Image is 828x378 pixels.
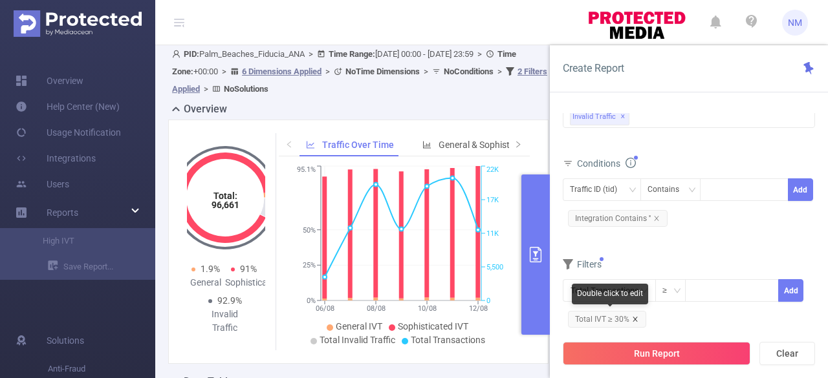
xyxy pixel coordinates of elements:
i: icon: down [673,287,681,296]
tspan: 10/08 [417,304,436,313]
i: icon: close [653,215,660,222]
b: No Conditions [444,67,494,76]
tspan: 17K [486,196,499,204]
div: Contains [648,179,688,200]
tspan: 06/08 [315,304,334,313]
i: icon: bar-chart [422,140,431,149]
span: Total Transactions [411,335,485,345]
span: NM [788,10,802,36]
h2: Overview [184,101,227,117]
span: General IVT [336,321,382,331]
tspan: 95.1% [297,166,316,174]
span: > [218,67,230,76]
span: 92.9% [217,295,242,306]
i: icon: left [285,140,293,148]
button: Add [788,178,813,201]
u: 6 Dimensions Applied [242,67,321,76]
a: Usage Notification [16,120,121,145]
span: Palm_Beaches_Fiducia_ANA [DATE] 00:00 - [DATE] 23:59 +00:00 [172,49,547,94]
span: Traffic Over Time [322,140,394,150]
tspan: 0% [307,297,316,305]
span: > [305,49,317,59]
b: Time Range: [329,49,375,59]
i: icon: line-chart [306,140,315,149]
span: 1.9% [201,264,220,274]
tspan: 96,661 [211,200,239,210]
button: Clear [759,342,815,365]
span: Sophisticated IVT [398,321,468,331]
span: > [420,67,432,76]
i: icon: down [629,186,637,195]
tspan: 0 [486,297,490,305]
span: > [200,84,212,94]
div: Sophisticated [225,276,263,289]
div: Invalid Traffic [206,308,244,335]
b: PID: [184,49,199,59]
i: icon: right [514,140,522,148]
tspan: 25% [303,261,316,269]
i: icon: down [688,186,696,195]
tspan: Total: [213,191,237,201]
b: No Time Dimensions [345,67,420,76]
a: Integrations [16,145,96,171]
a: Users [16,171,69,197]
span: ✕ [620,109,626,125]
span: Reports [47,207,78,218]
tspan: 5,500 [486,263,503,271]
i: icon: close [632,316,638,322]
span: > [321,67,334,76]
div: Traffic ID (tid) [570,179,626,200]
div: Double click to edit [572,284,648,304]
span: Filters [563,259,602,269]
span: Total IVT ≥ 30% [568,311,646,328]
span: Create Report [563,62,624,74]
tspan: 12/08 [468,304,487,313]
tspan: 22K [486,166,499,174]
span: Solutions [47,328,84,353]
a: High IVT [26,228,140,254]
span: > [474,49,486,59]
i: icon: user [172,50,184,58]
a: Save Report... [48,254,155,280]
button: Run Report [563,342,750,365]
span: Conditions [577,158,636,169]
b: No Solutions [224,84,268,94]
span: Invalid Traffic [570,109,629,125]
a: Reports [47,200,78,226]
a: Help Center (New) [16,94,120,120]
div: ≥ [662,280,676,301]
span: 91% [240,264,257,274]
span: > [494,67,506,76]
span: Total Invalid Traffic [320,335,395,345]
img: Protected Media [14,10,142,37]
tspan: 08/08 [366,304,385,313]
tspan: 11K [486,229,499,238]
button: Add [778,279,803,302]
span: General & Sophisticated IVT by Category [439,140,600,150]
span: Integration Contains '' [568,210,668,227]
div: General [187,276,225,289]
a: Overview [16,68,83,94]
i: icon: info-circle [626,158,636,168]
tspan: 50% [303,226,316,235]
